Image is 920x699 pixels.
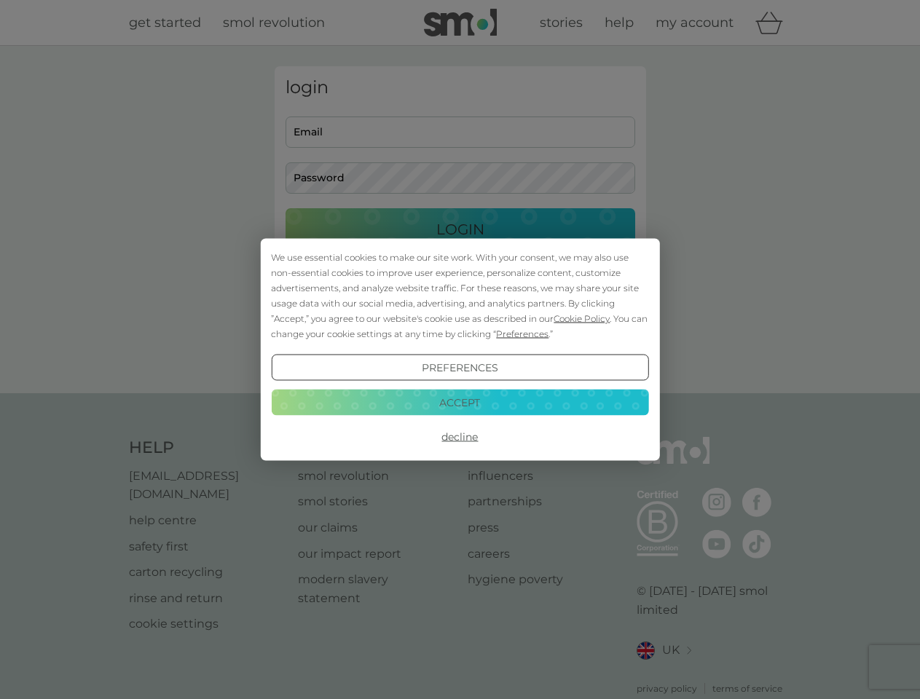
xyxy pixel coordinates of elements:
[496,328,549,339] span: Preferences
[271,424,648,450] button: Decline
[271,250,648,341] div: We use essential cookies to make our site work. With your consent, we may also use non-essential ...
[271,355,648,381] button: Preferences
[554,313,610,324] span: Cookie Policy
[260,239,659,461] div: Cookie Consent Prompt
[271,389,648,415] button: Accept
